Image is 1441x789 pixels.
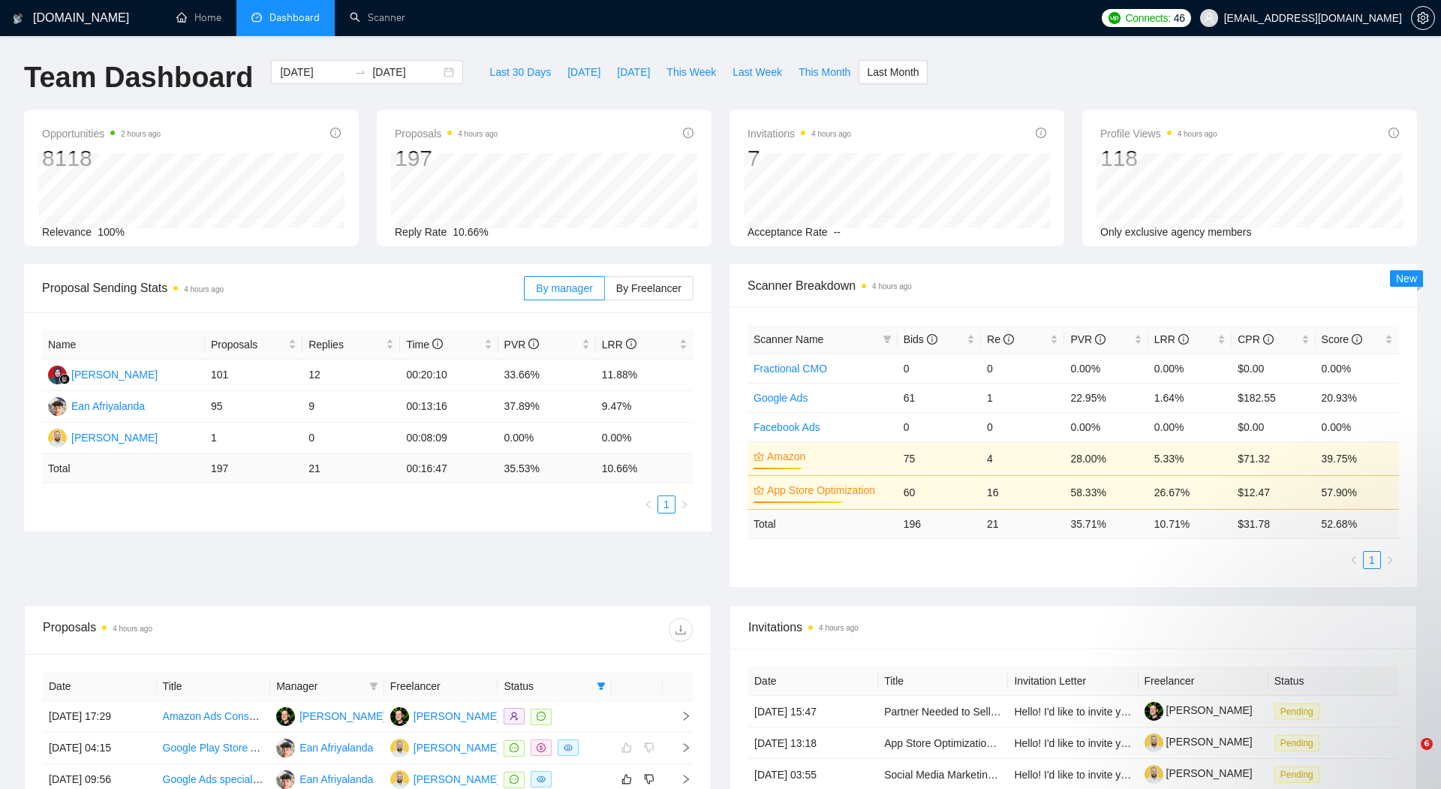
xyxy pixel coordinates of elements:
time: 4 hours ago [872,282,912,291]
span: eye [537,775,546,784]
img: logo [13,7,23,31]
span: Invitations [748,618,1398,637]
time: 4 hours ago [184,285,224,294]
div: [PERSON_NAME] [71,429,158,446]
td: $0.00 [1232,412,1315,441]
span: message [537,712,546,721]
td: 39.75% [1316,441,1399,475]
td: 0.00% [498,423,596,454]
span: This Week [666,64,716,80]
a: EAEan Afriyalanda [48,399,145,411]
a: Social Media Marketing Specialist for Crypto Signals Channel [884,769,1170,781]
span: setting [1412,12,1434,24]
span: right [669,711,691,721]
img: c1FsMtjT7JW5GOZaLTXjhB2AJTNAMOogtjyTzHllroai8o8aPR7-elY9afEzl60I9x [1145,765,1163,784]
span: Proposals [395,125,498,143]
a: D[PERSON_NAME] [390,741,500,753]
td: 0.00% [1064,412,1148,441]
a: NF[PERSON_NAME] [48,368,158,380]
td: Amazon Ads Consultation [157,701,271,733]
img: NF [48,366,67,384]
a: AU[PERSON_NAME] [276,709,386,721]
button: Last Week [724,60,790,84]
li: 1 [1363,551,1381,569]
time: 4 hours ago [811,130,851,138]
a: D[PERSON_NAME] [390,772,500,784]
td: 52.68 % [1316,509,1399,538]
td: 10.66 % [596,454,693,483]
div: Ean Afriyalanda [299,771,373,787]
td: 196 [898,509,981,538]
input: Start date [280,64,348,80]
a: 1 [1364,552,1380,568]
td: 5.33% [1148,441,1232,475]
th: Freelancer [384,672,498,701]
td: 0 [981,354,1064,383]
span: Scanner Name [754,333,823,345]
span: Reply Rate [395,226,447,238]
span: This Month [799,64,850,80]
div: Ean Afriyalanda [299,739,373,756]
td: 28.00% [1064,441,1148,475]
button: right [675,495,693,513]
span: info-circle [683,128,693,138]
li: 1 [657,495,675,513]
button: left [639,495,657,513]
a: EAEan Afriyalanda [276,772,373,784]
input: End date [372,64,441,80]
span: info-circle [1095,334,1106,345]
td: 0 [302,423,400,454]
span: Pending [1274,766,1319,783]
td: $ 31.78 [1232,509,1315,538]
a: setting [1411,12,1435,24]
span: left [644,500,653,509]
td: 00:16:47 [400,454,498,483]
td: 75 [898,441,981,475]
button: [DATE] [559,60,609,84]
td: 9 [302,391,400,423]
td: 11.88% [596,360,693,391]
td: 0.00% [1148,412,1232,441]
td: 9.47% [596,391,693,423]
span: like [621,773,632,785]
div: [PERSON_NAME] [299,708,386,724]
div: 118 [1100,144,1217,173]
button: like [618,770,636,788]
a: 1 [658,496,675,513]
td: Partner Needed to Sell Amazon Product on Revenue Share Basis [878,696,1008,727]
div: 7 [748,144,851,173]
td: Total [42,454,205,483]
td: 0 [981,412,1064,441]
span: Last 30 Days [489,64,551,80]
span: Invitations [748,125,851,143]
span: info-circle [1036,128,1046,138]
a: [PERSON_NAME] [1145,767,1253,779]
img: D [390,739,409,757]
span: PVR [1070,333,1106,345]
td: 197 [205,454,302,483]
a: Partner Needed to Sell Amazon Product on Revenue Share Basis [884,706,1190,718]
td: $182.55 [1232,383,1315,412]
a: EAEan Afriyalanda [276,741,373,753]
span: info-circle [626,339,636,349]
span: Connects: [1125,10,1170,26]
span: By Freelancer [616,282,681,294]
td: 0.00% [1148,354,1232,383]
th: Title [157,672,271,701]
button: left [1345,551,1363,569]
span: info-circle [927,334,937,345]
span: LRR [602,339,636,351]
time: 4 hours ago [113,625,152,633]
a: AU[PERSON_NAME] [390,709,500,721]
span: 46 [1174,10,1185,26]
span: CPR [1238,333,1273,345]
button: setting [1411,6,1435,30]
span: Status [504,678,591,694]
td: 26.67% [1148,475,1232,509]
a: Pending [1274,736,1325,748]
td: 12 [302,360,400,391]
td: $12.47 [1232,475,1315,509]
button: This Week [658,60,724,84]
td: 0 [898,354,981,383]
td: 21 [302,454,400,483]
